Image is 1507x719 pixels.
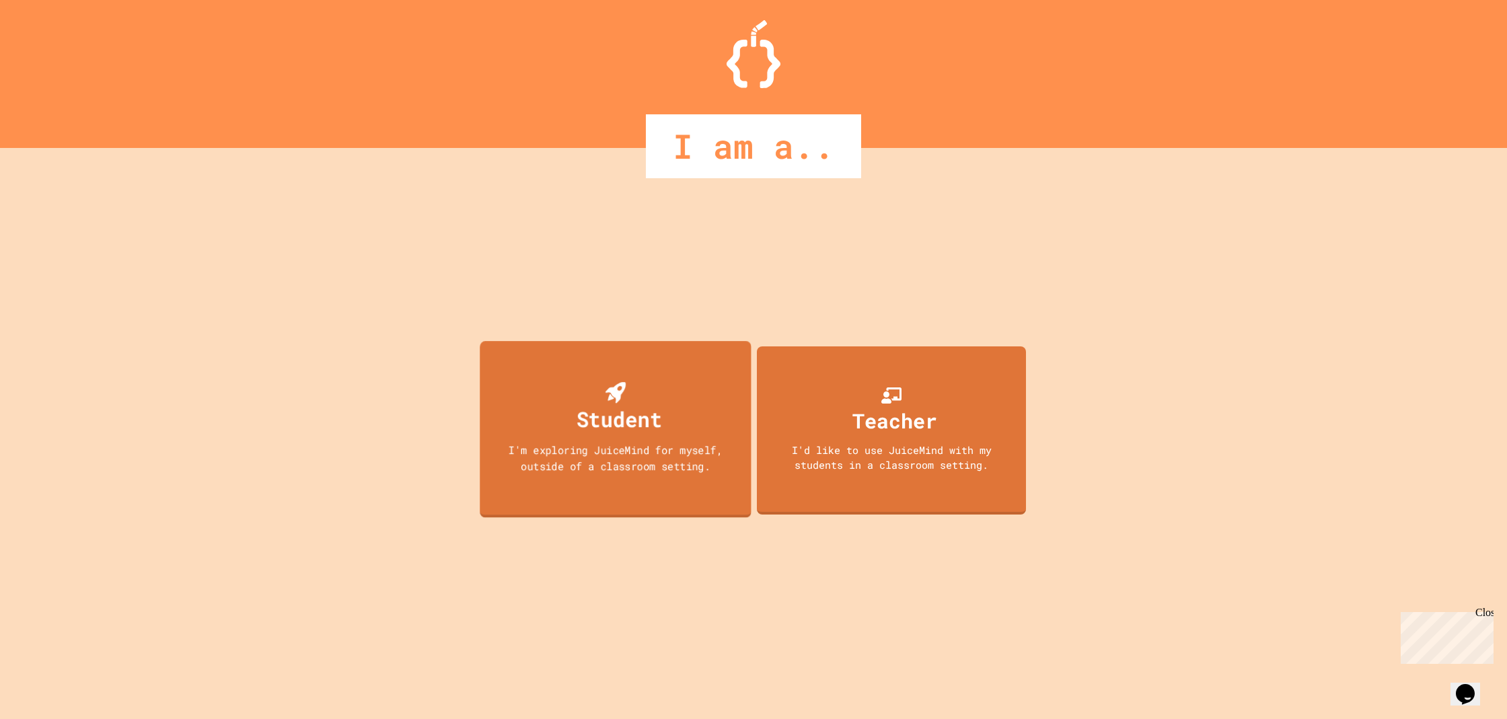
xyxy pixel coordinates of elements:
[852,406,937,436] div: Teacher
[1450,665,1494,706] iframe: chat widget
[1395,607,1494,664] iframe: chat widget
[727,20,780,88] img: Logo.svg
[5,5,93,85] div: Chat with us now!Close
[770,443,1013,473] div: I'd like to use JuiceMind with my students in a classroom setting.
[577,403,662,434] div: Student
[646,114,861,178] div: I am a..
[493,442,737,474] div: I'm exploring JuiceMind for myself, outside of a classroom setting.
